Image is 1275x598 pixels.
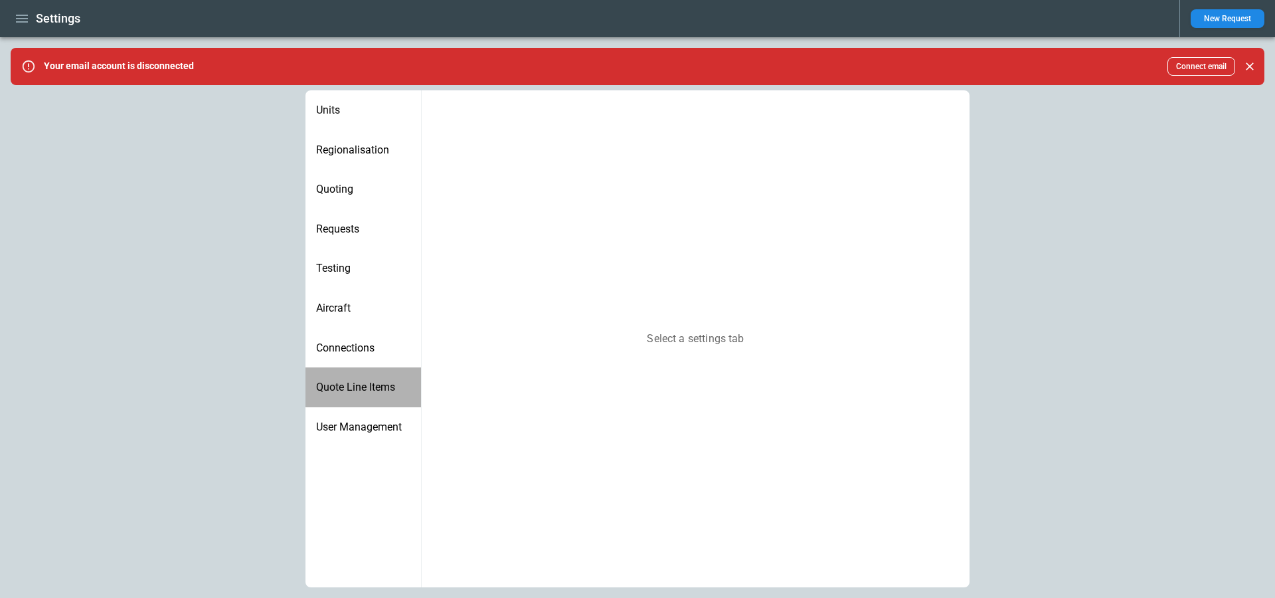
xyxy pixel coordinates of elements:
[305,209,421,249] div: Requests
[305,367,421,407] div: Quote Line Items
[316,144,410,157] span: Regionalisation
[316,223,410,236] span: Requests
[316,104,410,117] span: Units
[1240,52,1259,81] div: dismiss
[305,169,421,209] div: Quoting
[1167,57,1235,76] button: Connect email
[1240,57,1259,76] button: Close
[316,262,410,275] span: Testing
[305,407,421,447] div: User Management
[316,421,410,434] span: User Management
[305,328,421,368] div: Connections
[305,249,421,288] div: Testing
[36,11,80,27] h1: Settings
[305,90,421,130] div: Units
[305,288,421,328] div: Aircraft
[316,342,410,355] span: Connections
[44,60,194,72] p: Your email account is disconnected
[640,90,750,587] h6: Select a settings tab
[305,130,421,170] div: Regionalisation
[316,183,410,196] span: Quoting
[316,381,410,394] span: Quote Line Items
[316,302,410,315] span: Aircraft
[1191,9,1264,28] button: New Request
